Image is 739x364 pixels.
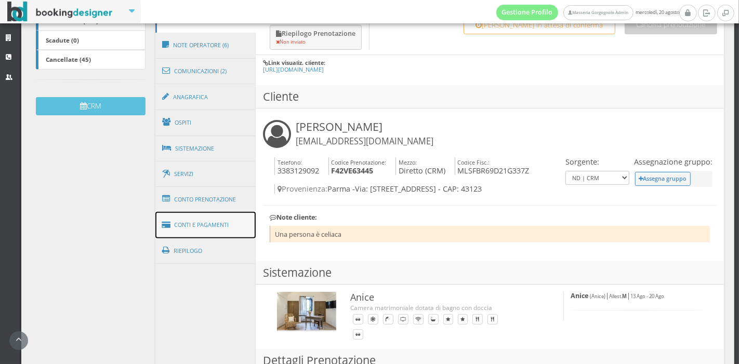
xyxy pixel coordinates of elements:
span: Via: [STREET_ADDRESS] [355,184,436,194]
b: Confermate (130) [46,17,98,25]
h3: Cliente [256,85,724,109]
h4: MLSFBR69D21G337Z [455,157,530,176]
b: Scadute (0) [46,36,79,44]
button: [PERSON_NAME] in attesa di conferma [464,16,615,34]
a: [URL][DOMAIN_NAME] [263,65,324,73]
b: F42VE63445 [331,166,373,176]
small: 13 Ago - 20 Ago [630,293,664,300]
span: - CAP: 43123 [438,184,482,194]
h4: 3383129092 [274,157,319,176]
h5: | | [571,292,703,300]
small: (Anice) [590,293,605,300]
a: Ospiti [155,109,256,136]
a: Anagrafica [155,84,256,111]
b: Anice [571,291,588,300]
a: Conti e Pagamenti [155,212,256,238]
button: CRM [36,97,146,115]
a: Scadute (0) [36,30,146,50]
div: Camera matrimoniale dotata di bagno con doccia [350,303,542,312]
h4: Parma - [274,184,563,193]
h4: Sorgente: [565,157,629,166]
button: Cancella prenotazione [625,16,717,34]
img: c61cfc06592711ee9b0b027e0800ecac.jpg [277,292,336,331]
b: Cancellate (45) [46,55,91,63]
a: Masseria Gorgognolo Admin [563,5,633,20]
b: Link visualiz. cliente: [268,59,325,66]
h3: Sistemazione [256,261,724,285]
a: Comunicazioni (2) [155,58,256,85]
button: Riepilogo Prenotazione Non inviato [270,25,362,50]
a: Gestione Profilo [496,5,559,20]
small: Codice Fisc.: [457,158,490,166]
button: Assegna gruppo [635,172,691,186]
b: M [622,293,627,300]
small: Telefono: [278,158,302,166]
a: Servizi [155,161,256,187]
small: Allest. [609,293,627,300]
small: Mezzo: [399,158,417,166]
span: Provenienza: [278,184,327,194]
a: Cancellate (45) [36,50,146,70]
a: Sistemazione [155,135,256,162]
h3: [PERSON_NAME] [296,120,433,147]
h4: Assegnazione gruppo: [634,157,712,166]
a: Riepilogo [155,237,256,264]
b: Note cliente: [270,213,317,222]
small: Codice Prenotazione: [331,158,386,166]
img: BookingDesigner.com [7,2,113,22]
h4: Diretto (CRM) [395,157,445,176]
h3: Anice [350,292,542,303]
a: Conto Prenotazione [155,186,256,213]
span: mercoledì, 20 agosto [496,5,679,20]
a: Note Operatore (6) [155,32,256,59]
small: Non inviato [276,38,306,45]
li: Una persona è celiaca [270,226,710,242]
small: [EMAIL_ADDRESS][DOMAIN_NAME] [296,136,433,147]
